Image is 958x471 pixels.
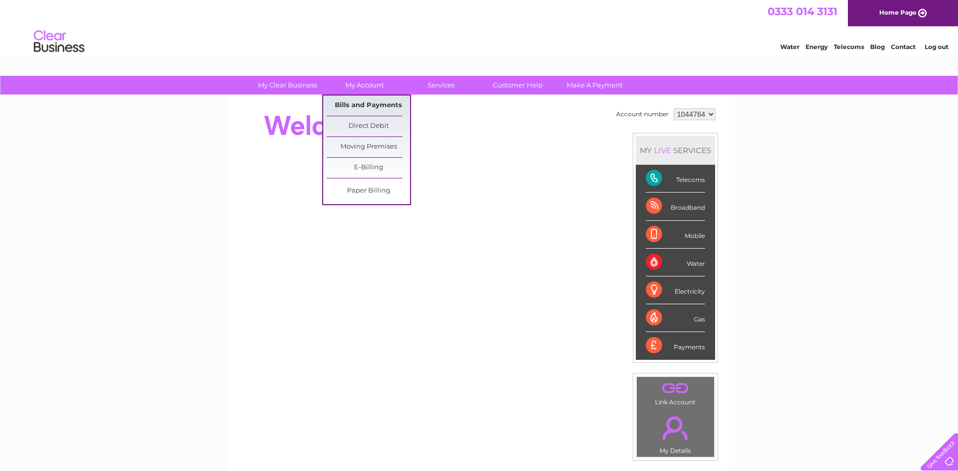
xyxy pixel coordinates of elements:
[327,158,410,178] a: E-Billing
[646,193,705,220] div: Broadband
[614,106,671,123] td: Account number
[834,43,864,51] a: Telecoms
[805,43,828,51] a: Energy
[327,137,410,157] a: Moving Premises
[323,76,406,95] a: My Account
[636,408,715,457] td: My Details
[246,76,329,95] a: My Clear Business
[476,76,560,95] a: Customer Help
[33,26,85,57] img: logo.png
[925,43,948,51] a: Log out
[327,116,410,136] a: Direct Debit
[646,165,705,193] div: Telecoms
[780,43,799,51] a: Water
[646,221,705,249] div: Mobile
[646,304,705,332] div: Gas
[891,43,916,51] a: Contact
[768,5,837,18] a: 0333 014 3131
[241,6,718,49] div: Clear Business is a trading name of Verastar Limited (registered in [GEOGRAPHIC_DATA] No. 3667643...
[646,249,705,276] div: Water
[652,146,673,155] div: LIVE
[646,332,705,359] div: Payments
[399,76,483,95] a: Services
[553,76,636,95] a: Make A Payment
[646,276,705,304] div: Electricity
[327,96,410,116] a: Bills and Payments
[870,43,885,51] a: Blog
[636,136,715,165] div: MY SERVICES
[639,380,712,397] a: .
[639,410,712,446] a: .
[636,376,715,408] td: Link Account
[327,181,410,201] a: Paper Billing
